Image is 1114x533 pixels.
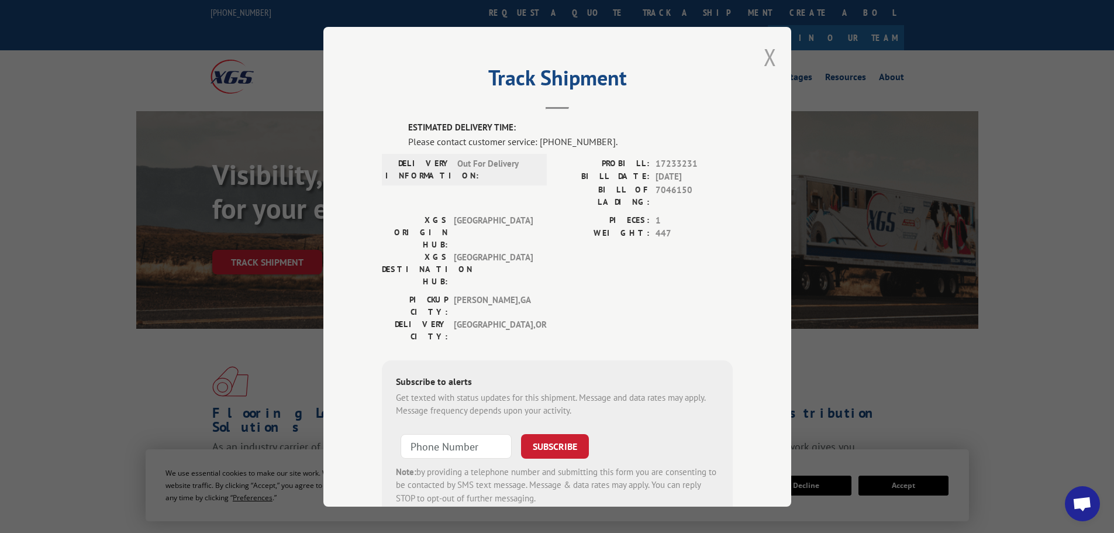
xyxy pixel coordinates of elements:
span: [GEOGRAPHIC_DATA] , OR [454,318,533,342]
input: Phone Number [401,434,512,458]
div: Please contact customer service: [PHONE_NUMBER]. [408,134,733,148]
div: Get texted with status updates for this shipment. Message and data rates may apply. Message frequ... [396,391,719,417]
button: Close modal [764,42,777,73]
label: PROBILL: [557,157,650,170]
label: BILL DATE: [557,170,650,184]
label: BILL OF LADING: [557,183,650,208]
span: Out For Delivery [457,157,536,181]
span: 7046150 [656,183,733,208]
label: DELIVERY INFORMATION: [385,157,451,181]
label: ESTIMATED DELIVERY TIME: [408,121,733,135]
h2: Track Shipment [382,70,733,92]
button: SUBSCRIBE [521,434,589,458]
label: PIECES: [557,214,650,227]
span: [GEOGRAPHIC_DATA] [454,250,533,287]
label: PICKUP CITY: [382,293,448,318]
span: [GEOGRAPHIC_DATA] [454,214,533,250]
label: DELIVERY CITY: [382,318,448,342]
label: XGS ORIGIN HUB: [382,214,448,250]
label: WEIGHT: [557,227,650,240]
span: 447 [656,227,733,240]
span: 17233231 [656,157,733,170]
label: XGS DESTINATION HUB: [382,250,448,287]
div: Subscribe to alerts [396,374,719,391]
span: [PERSON_NAME] , GA [454,293,533,318]
div: by providing a telephone number and submitting this form you are consenting to be contacted by SM... [396,465,719,505]
span: [DATE] [656,170,733,184]
div: Open chat [1065,486,1100,521]
strong: Note: [396,466,416,477]
span: 1 [656,214,733,227]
